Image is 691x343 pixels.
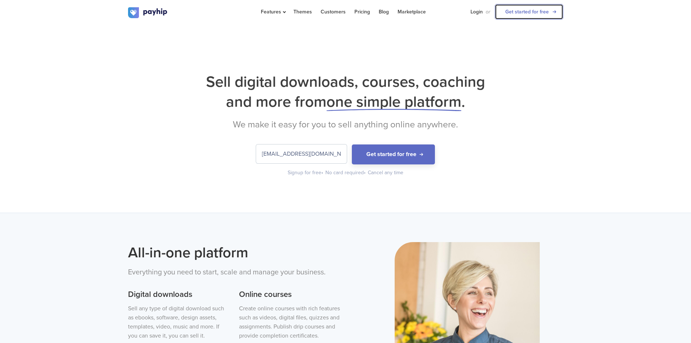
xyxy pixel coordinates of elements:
[495,4,563,20] a: Get started for free
[239,289,340,301] h3: Online courses
[352,144,435,164] button: Get started for free
[128,289,229,301] h3: Digital downloads
[128,119,563,130] h2: We make it easy for you to sell anything online anywhere.
[325,169,366,176] div: No card required
[321,170,323,176] span: •
[239,304,340,340] p: Create online courses with rich features such as videos, digital files, quizzes and assignments. ...
[261,9,285,15] span: Features
[368,169,403,176] div: Cancel any time
[461,93,465,111] span: .
[128,72,563,112] h1: Sell digital downloads, courses, coaching and more from
[128,242,340,263] h2: All-in-one platform
[364,170,366,176] span: •
[256,144,347,163] input: Enter your email address
[128,304,229,340] p: Sell any type of digital download such as ebooks, software, design assets, templates, video, musi...
[326,93,461,111] span: one simple platform
[128,7,168,18] img: logo.svg
[288,169,324,176] div: Signup for free
[128,267,340,278] p: Everything you need to start, scale and manage your business.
